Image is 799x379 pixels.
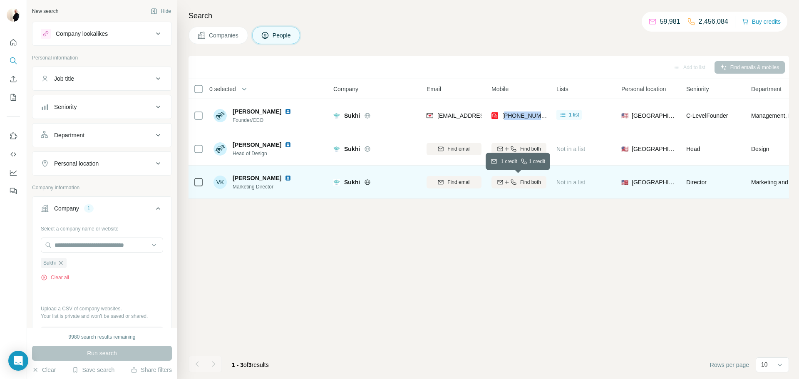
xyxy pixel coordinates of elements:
span: [EMAIL_ADDRESS][DOMAIN_NAME] [437,112,536,119]
span: 1 list [569,111,579,119]
span: Find both [520,178,541,186]
button: My lists [7,90,20,105]
button: Department [32,125,171,145]
span: Sukhi [344,111,360,120]
button: Share filters [131,366,172,374]
button: Company lookalikes [32,24,171,44]
span: [GEOGRAPHIC_DATA] [632,111,676,120]
span: Department [751,85,782,93]
button: Enrich CSV [7,72,20,87]
span: Rows per page [710,361,749,369]
div: 1 [84,205,94,212]
span: results [232,362,269,368]
button: Search [7,53,20,68]
button: Find both [491,176,546,188]
div: New search [32,7,58,15]
button: Use Surfe on LinkedIn [7,129,20,144]
img: Logo of Sukhi [333,146,340,152]
p: Upload a CSV of company websites. [41,305,163,312]
span: 0 selected [209,85,236,93]
button: Buy credits [742,16,781,27]
span: of [243,362,248,368]
p: Personal information [32,54,172,62]
button: Quick start [7,35,20,50]
span: C-Level Founder [686,112,728,119]
span: 🇺🇸 [621,145,628,153]
button: Hide [145,5,177,17]
p: 10 [761,360,768,369]
button: Find both [491,143,546,155]
span: Sukhi [344,178,360,186]
span: [PERSON_NAME] [233,174,281,182]
h4: Search [189,10,789,22]
img: provider findymail logo [427,111,433,120]
button: Upload a list of companies [41,327,163,342]
img: LinkedIn logo [285,175,291,181]
span: Sukhi [344,145,360,153]
span: 1 - 3 [232,362,243,368]
div: Job title [54,74,74,83]
span: Find email [447,178,470,186]
div: Company [54,204,79,213]
div: 9980 search results remaining [69,333,136,341]
img: Logo of Sukhi [333,112,340,119]
button: Seniority [32,97,171,117]
span: [PERSON_NAME] [233,107,281,116]
span: Founder/CEO [233,116,301,124]
button: Company1 [32,198,171,222]
img: LinkedIn logo [285,141,291,148]
p: 2,456,084 [699,17,728,27]
div: Seniority [54,103,77,111]
span: 🇺🇸 [621,178,628,186]
div: VK [213,176,227,189]
span: Mobile [491,85,509,93]
button: Clear all [41,274,69,281]
span: Find email [447,145,470,153]
img: Logo of Sukhi [333,179,340,186]
span: 🇺🇸 [621,111,628,120]
div: Open Intercom Messenger [8,351,28,371]
span: Find both [520,145,541,153]
button: Feedback [7,183,20,198]
button: Find email [427,176,481,188]
p: 59,981 [660,17,680,27]
span: Personal location [621,85,666,93]
p: Your list is private and won't be saved or shared. [41,312,163,320]
button: Job title [32,69,171,89]
button: Personal location [32,154,171,173]
img: Avatar [7,8,20,22]
span: Lists [556,85,568,93]
span: [GEOGRAPHIC_DATA] [632,145,676,153]
button: Find email [427,143,481,155]
span: Head [686,146,700,152]
span: Seniority [686,85,709,93]
img: Avatar [213,142,227,156]
span: [GEOGRAPHIC_DATA] [632,178,676,186]
div: Select a company name or website [41,222,163,233]
div: Personal location [54,159,99,168]
span: Not in a list [556,146,585,152]
span: Not in a list [556,179,585,186]
p: Company information [32,184,172,191]
span: Head of Design [233,150,301,157]
span: Companies [209,31,239,40]
div: Company lookalikes [56,30,108,38]
span: 3 [248,362,252,368]
div: Department [54,131,84,139]
img: LinkedIn logo [285,108,291,115]
span: Company [333,85,358,93]
span: Director [686,179,707,186]
button: Clear [32,366,56,374]
img: provider prospeo logo [491,111,498,120]
span: [PERSON_NAME] [233,141,281,149]
span: People [273,31,292,40]
button: Dashboard [7,165,20,180]
img: Avatar [213,109,227,122]
span: Design [751,145,769,153]
button: Save search [72,366,114,374]
span: Marketing Director [233,183,301,191]
span: [PHONE_NUMBER] [502,112,555,119]
button: Use Surfe API [7,147,20,162]
span: Email [427,85,441,93]
span: Sukhi [43,259,56,267]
